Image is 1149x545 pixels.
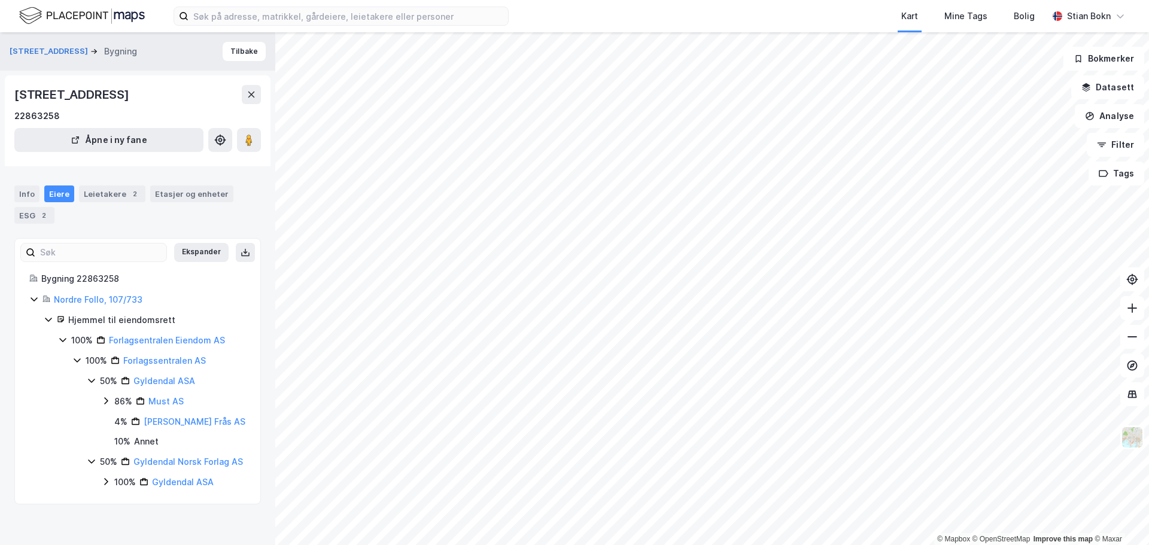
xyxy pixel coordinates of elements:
[133,376,195,386] a: Gyldendal ASA
[944,9,987,23] div: Mine Tags
[1089,488,1149,545] iframe: Chat Widget
[104,44,137,59] div: Bygning
[134,434,159,449] div: Annet
[71,333,93,348] div: 100%
[972,535,1031,543] a: OpenStreetMap
[174,243,229,262] button: Ekspander
[114,394,132,409] div: 86%
[35,243,166,261] input: Søk
[148,396,184,406] a: Must AS
[1014,9,1035,23] div: Bolig
[114,434,130,449] div: 10 %
[68,313,246,327] div: Hjemmel til eiendomsrett
[14,109,60,123] div: 22863258
[189,7,508,25] input: Søk på adresse, matrikkel, gårdeiere, leietakere eller personer
[41,272,246,286] div: Bygning 22863258
[152,477,214,487] a: Gyldendal ASA
[1071,75,1144,99] button: Datasett
[1089,162,1144,185] button: Tags
[19,5,145,26] img: logo.f888ab2527a4732fd821a326f86c7f29.svg
[937,535,970,543] a: Mapbox
[1087,133,1144,157] button: Filter
[129,188,141,200] div: 2
[100,374,117,388] div: 50%
[79,185,145,202] div: Leietakere
[114,415,127,429] div: 4%
[109,335,225,345] a: Forlagsentralen Eiendom AS
[1075,104,1144,128] button: Analyse
[1063,47,1144,71] button: Bokmerker
[144,416,245,427] a: [PERSON_NAME] Frås AS
[155,188,229,199] div: Etasjer og enheter
[901,9,918,23] div: Kart
[114,475,136,489] div: 100%
[1067,9,1111,23] div: Stian Bokn
[223,42,266,61] button: Tilbake
[1121,426,1144,449] img: Z
[54,294,142,305] a: Nordre Follo, 107/733
[14,128,203,152] button: Åpne i ny fane
[44,185,74,202] div: Eiere
[10,45,90,57] button: [STREET_ADDRESS]
[86,354,107,368] div: 100%
[1089,488,1149,545] div: Kontrollprogram for chat
[1034,535,1093,543] a: Improve this map
[100,455,117,469] div: 50%
[14,207,54,224] div: ESG
[38,209,50,221] div: 2
[14,185,39,202] div: Info
[133,456,243,467] a: Gyldendal Norsk Forlag AS
[14,85,132,104] div: [STREET_ADDRESS]
[123,355,206,366] a: Forlagssentralen AS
